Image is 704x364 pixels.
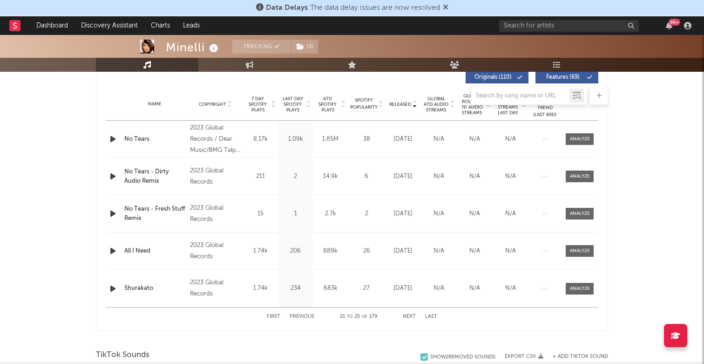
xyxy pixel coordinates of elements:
span: of [362,315,367,319]
div: 38 [350,135,383,144]
div: N/A [459,172,490,181]
button: Features(69) [535,71,598,83]
div: 21 25 179 [333,311,384,323]
div: [DATE] [387,135,419,144]
div: N/A [459,209,490,219]
button: Previous [290,314,314,319]
span: Data Delays [266,4,308,12]
div: Show 2 Removed Sounds [430,354,495,360]
button: 99+ [666,22,672,29]
div: 14.9k [315,172,345,181]
span: TikTok Sounds [96,350,149,361]
button: Next [403,314,416,319]
div: 1.74k [245,247,276,256]
a: No Tears - Dirty Audio Remix [124,167,185,185]
div: [DATE] [387,284,419,293]
div: 1 [280,209,311,219]
div: 211 [245,172,276,181]
div: 6 [350,172,383,181]
div: N/A [423,247,454,256]
button: + Add TikTok Sound [553,354,608,359]
a: Discovery Assistant [74,16,144,35]
a: Charts [144,16,176,35]
div: Minelli [166,40,221,55]
div: 2023 Global Records [190,165,241,188]
a: Leads [176,16,206,35]
div: 1.09k [280,135,311,144]
button: Originals(110) [466,71,528,83]
div: 234 [280,284,311,293]
button: First [267,314,280,319]
span: ( 2 ) [291,40,318,54]
a: Shurakato [124,284,185,293]
span: to [347,315,352,319]
a: Dashboard [30,16,74,35]
div: N/A [459,247,490,256]
div: 1.85M [315,135,345,144]
div: N/A [423,172,454,181]
div: N/A [423,135,454,144]
div: [DATE] [387,247,419,256]
div: N/A [495,209,526,219]
button: Last [425,314,437,319]
div: N/A [423,284,454,293]
div: 1.74k [245,284,276,293]
div: N/A [495,284,526,293]
div: 15 [245,209,276,219]
div: 8.17k [245,135,276,144]
div: N/A [495,135,526,144]
input: Search for artists [499,20,639,32]
div: 99 + [669,19,680,26]
div: 2.7k [315,209,345,219]
span: : The data delay issues are now resolved [266,4,440,12]
div: 2 [280,172,311,181]
input: Search by song name or URL [471,92,569,100]
button: (2) [291,40,318,54]
div: N/A [495,247,526,256]
div: 27 [350,284,383,293]
div: 2023 Global Records / Dear Music/BMG Talpa Music [190,123,241,156]
div: 2023 Global Records [190,240,241,262]
div: [DATE] [387,209,419,219]
div: 2023 Global Records [190,203,241,225]
span: Features ( 69 ) [542,75,584,80]
a: All I Need [124,247,185,256]
div: N/A [459,135,490,144]
button: Export CSV [505,354,543,359]
div: 683k [315,284,345,293]
a: No Tears - Fresh Stuff Remix [124,205,185,223]
div: [DATE] [387,172,419,181]
a: No Tears [124,135,185,144]
div: 889k [315,247,345,256]
span: Dismiss [443,4,448,12]
div: 2023 Global Records [190,277,241,300]
div: N/A [495,172,526,181]
div: N/A [459,284,490,293]
div: 26 [350,247,383,256]
button: Tracking [232,40,291,54]
div: N/A [423,209,454,219]
button: + Add TikTok Sound [543,354,608,359]
div: 2 [350,209,383,219]
span: Originals ( 110 ) [472,75,514,80]
div: 206 [280,247,311,256]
